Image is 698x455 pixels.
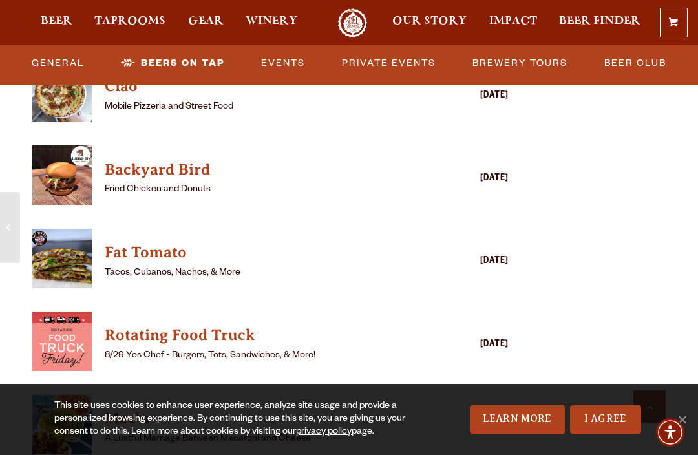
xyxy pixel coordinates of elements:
[296,427,352,438] a: privacy policy
[384,8,475,37] a: Our Story
[105,266,399,281] p: Tacos, Cubanos, Nachos, & More
[405,171,509,187] div: [DATE]
[328,8,377,37] a: Odell Home
[405,254,509,270] div: [DATE]
[105,182,399,198] p: Fried Chicken and Donuts
[116,48,229,78] a: Beers on Tap
[32,312,92,378] a: View Rotating Food Truck details (opens in a new window)
[405,89,509,104] div: [DATE]
[41,16,72,26] span: Beer
[256,48,310,78] a: Events
[54,400,434,439] div: This site uses cookies to enhance user experience, analyze site usage and provide a personalized ...
[599,48,672,78] a: Beer Club
[559,16,640,26] span: Beer Finder
[105,157,399,183] a: View Backyard Bird details (opens in a new window)
[489,16,537,26] span: Impact
[481,8,545,37] a: Impact
[32,145,92,205] img: thumbnail food truck
[405,337,509,353] div: [DATE]
[392,16,467,26] span: Our Story
[570,405,641,434] a: I Agree
[180,8,232,37] a: Gear
[470,405,565,434] a: Learn More
[105,76,399,97] h4: Ciao
[105,348,399,364] p: 8/29 Yes Chef - Burgers, Tots, Sandwiches, & More!
[467,48,573,78] a: Brewery Tours
[32,8,81,37] a: Beer
[551,8,649,37] a: Beer Finder
[105,74,399,100] a: View Ciao details (opens in a new window)
[246,16,297,26] span: Winery
[86,8,174,37] a: Taprooms
[32,229,92,295] a: View Fat Tomato details (opens in a new window)
[105,240,399,266] a: View Fat Tomato details (opens in a new window)
[105,323,399,348] a: View Rotating Food Truck details (opens in a new window)
[105,242,399,263] h4: Fat Tomato
[32,145,92,212] a: View Backyard Bird details (opens in a new window)
[337,48,441,78] a: Private Events
[32,312,92,371] img: thumbnail food truck
[237,8,306,37] a: Winery
[32,229,92,288] img: thumbnail food truck
[105,160,399,180] h4: Backyard Bird
[188,16,224,26] span: Gear
[32,63,92,129] a: View Ciao details (opens in a new window)
[26,48,89,78] a: General
[656,418,684,447] div: Accessibility Menu
[105,100,399,115] p: Mobile Pizzeria and Street Food
[32,63,92,122] img: thumbnail food truck
[94,16,165,26] span: Taprooms
[105,325,399,346] h4: Rotating Food Truck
